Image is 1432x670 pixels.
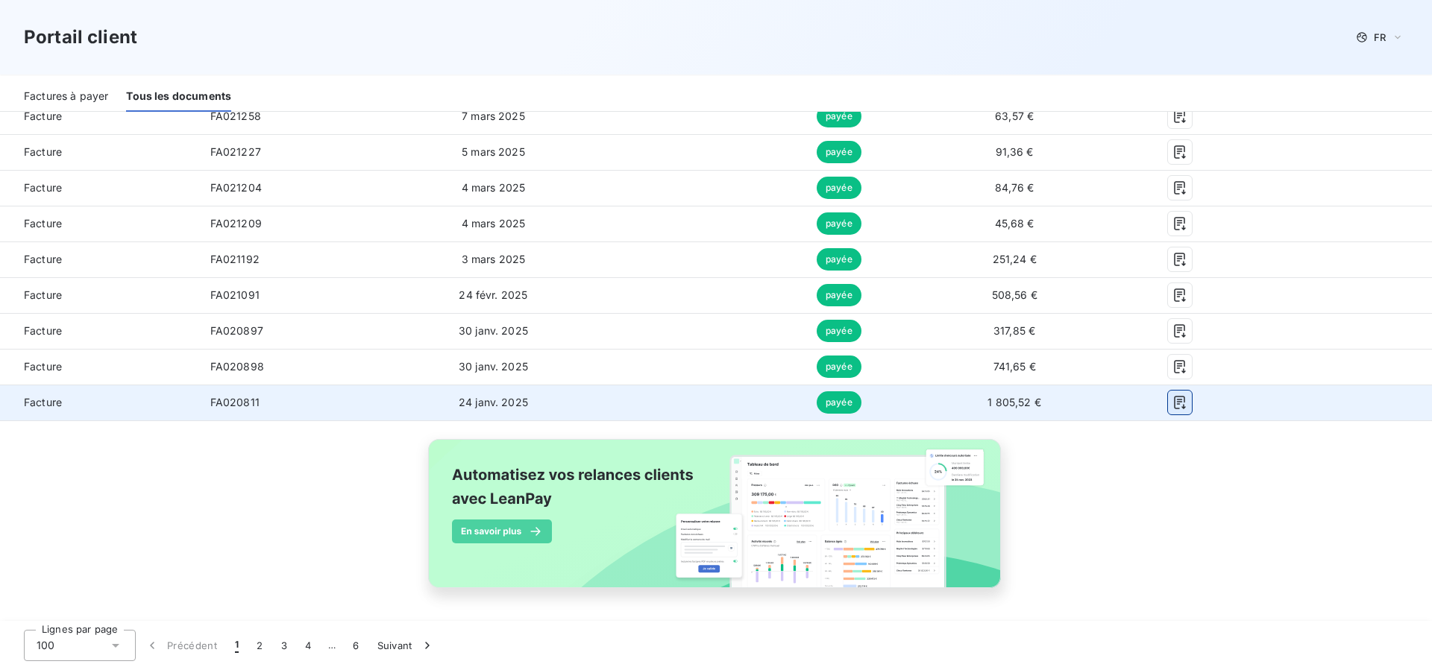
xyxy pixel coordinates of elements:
[12,216,186,231] span: Facture
[996,145,1034,158] span: 91,36 €
[12,109,186,124] span: Facture
[320,633,344,657] span: …
[210,110,261,122] span: FA021258
[817,177,861,199] span: payée
[210,360,264,373] span: FA020898
[817,320,861,342] span: payée
[344,630,368,661] button: 6
[210,181,262,194] span: FA021204
[12,359,186,374] span: Facture
[368,630,444,661] button: Suivant
[24,24,137,51] h3: Portail client
[995,217,1034,230] span: 45,68 €
[210,396,260,408] span: FA020811
[210,217,262,230] span: FA021209
[459,360,528,373] span: 30 janv. 2025
[235,638,239,653] span: 1
[992,288,1037,301] span: 508,56 €
[993,324,1035,337] span: 317,85 €
[12,252,186,267] span: Facture
[296,630,320,661] button: 4
[459,324,528,337] span: 30 janv. 2025
[126,80,231,112] div: Tous les documents
[210,324,263,337] span: FA020897
[37,638,54,653] span: 100
[993,360,1036,373] span: 741,65 €
[462,217,526,230] span: 4 mars 2025
[817,105,861,127] span: payée
[817,284,861,306] span: payée
[462,253,526,265] span: 3 mars 2025
[817,355,861,378] span: payée
[210,253,260,265] span: FA021192
[459,396,528,408] span: 24 janv. 2025
[987,396,1041,408] span: 1 805,52 €
[817,141,861,163] span: payée
[415,430,1017,613] img: banner
[226,630,248,661] button: 1
[817,212,861,235] span: payée
[210,145,261,158] span: FA021227
[210,288,260,301] span: FA021091
[248,630,271,661] button: 2
[272,630,296,661] button: 3
[462,110,525,122] span: 7 mars 2025
[459,288,527,301] span: 24 févr. 2025
[993,253,1037,265] span: 251,24 €
[995,110,1034,122] span: 63,57 €
[12,180,186,195] span: Facture
[12,395,186,410] span: Facture
[12,323,186,338] span: Facture
[1374,31,1386,43] span: FR
[995,181,1034,194] span: 84,76 €
[817,391,861,414] span: payée
[12,288,186,303] span: Facture
[136,630,226,661] button: Précédent
[462,181,526,194] span: 4 mars 2025
[12,145,186,159] span: Facture
[462,145,525,158] span: 5 mars 2025
[24,80,108,112] div: Factures à payer
[817,248,861,271] span: payée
